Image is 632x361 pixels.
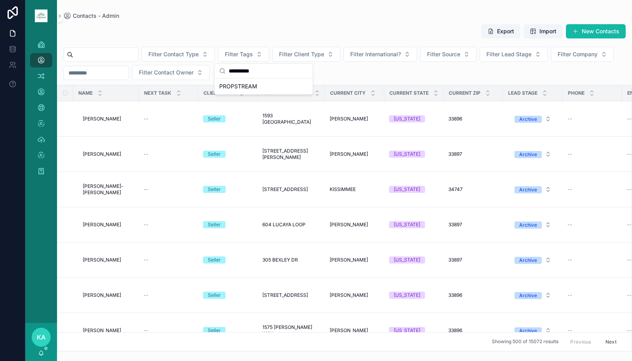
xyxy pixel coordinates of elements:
span: -- [144,186,148,193]
a: [PERSON_NAME] [83,257,134,263]
a: Select Button [508,288,558,303]
span: [PERSON_NAME] [83,292,121,298]
span: -- [567,151,572,157]
a: [PERSON_NAME] [330,292,380,298]
a: [PERSON_NAME] [330,116,380,122]
a: [PERSON_NAME] [83,116,134,122]
a: KISSIMMEE [330,186,380,193]
span: 33896 [448,116,462,122]
a: [STREET_ADDRESS][PERSON_NAME] [262,148,320,160]
div: Seller [208,221,221,228]
div: Archive [519,327,537,334]
a: Seller [203,292,253,299]
button: Select Button [508,288,558,302]
span: 33896 [448,292,462,298]
div: [US_STATE] [394,221,420,228]
a: -- [567,222,617,228]
span: [PERSON_NAME] [330,292,368,298]
a: 604 LUCAYA LOOP [262,222,320,228]
span: Filter Contact Owner [139,69,194,76]
a: [US_STATE] [389,186,439,193]
div: Archive [519,257,537,264]
span: [PERSON_NAME] [83,222,121,228]
a: [PERSON_NAME]-[PERSON_NAME] [83,183,134,196]
a: [PERSON_NAME] [330,222,380,228]
a: 33897 [448,151,498,157]
span: [PERSON_NAME] [330,116,368,122]
a: Select Button [508,147,558,162]
span: Filter Contact Type [148,50,199,58]
span: -- [567,327,572,334]
div: Seller [208,327,221,334]
a: 1593 [GEOGRAPHIC_DATA] [262,113,320,125]
a: [PERSON_NAME] [330,257,380,263]
div: Suggestions [214,78,313,94]
a: [PERSON_NAME] [83,327,134,334]
div: [US_STATE] [394,327,420,334]
a: [PERSON_NAME] [83,151,134,157]
div: Seller [208,151,221,158]
span: -- [567,116,572,122]
div: Seller [208,186,221,193]
a: [STREET_ADDRESS] [262,292,320,298]
span: Name [78,90,93,96]
span: Import [539,27,556,35]
button: Select Button [508,112,558,126]
span: [PERSON_NAME] [83,151,121,157]
span: Lead Stage [508,90,537,96]
div: scrollable content [25,32,57,189]
span: 33897 [448,222,462,228]
span: Filter Client Type [279,50,324,58]
div: [US_STATE] [394,115,420,122]
span: Next Task [144,90,171,96]
span: -- [627,116,632,122]
span: [PERSON_NAME] [83,257,121,263]
div: Archive [519,116,537,123]
span: 33897 [448,151,462,157]
span: 305 BEXLEY DR [262,257,298,263]
a: 305 BEXLEY DR [262,257,320,263]
div: Archive [519,151,537,158]
button: Select Button [508,323,558,338]
a: Seller [203,115,253,122]
a: [US_STATE] [389,115,439,122]
a: Select Button [508,323,558,338]
span: -- [627,151,632,157]
a: [US_STATE] [389,151,439,158]
a: [PERSON_NAME] [83,292,134,298]
span: [PERSON_NAME] [330,222,368,228]
div: Archive [519,292,537,299]
a: [US_STATE] [389,292,439,299]
span: -- [144,116,148,122]
span: [PERSON_NAME] [330,327,368,334]
span: 604 LUCAYA LOOP [262,222,306,228]
a: [PERSON_NAME] [330,327,380,334]
a: -- [144,116,194,122]
a: -- [144,257,194,263]
a: [US_STATE] [389,256,439,264]
a: -- [567,151,617,157]
span: [PERSON_NAME] [330,151,368,157]
a: -- [144,327,194,334]
span: PROPSTREAM [219,82,257,90]
a: Select Button [508,182,558,197]
div: [US_STATE] [394,292,420,299]
a: Select Button [508,111,558,126]
a: New Contacts [566,24,626,38]
span: -- [627,257,632,263]
a: [PERSON_NAME] [330,151,380,157]
span: -- [627,186,632,193]
a: Contacts - Admin [63,12,119,20]
span: 34747 [448,186,463,193]
div: Seller [208,292,221,299]
span: Filter Lead Stage [486,50,531,58]
span: Filter International? [350,50,401,58]
a: 33897 [448,257,498,263]
button: Select Button [480,47,548,62]
img: App logo [35,10,47,22]
div: [US_STATE] [394,151,420,158]
a: 33896 [448,292,498,298]
button: Select Button [420,47,476,62]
